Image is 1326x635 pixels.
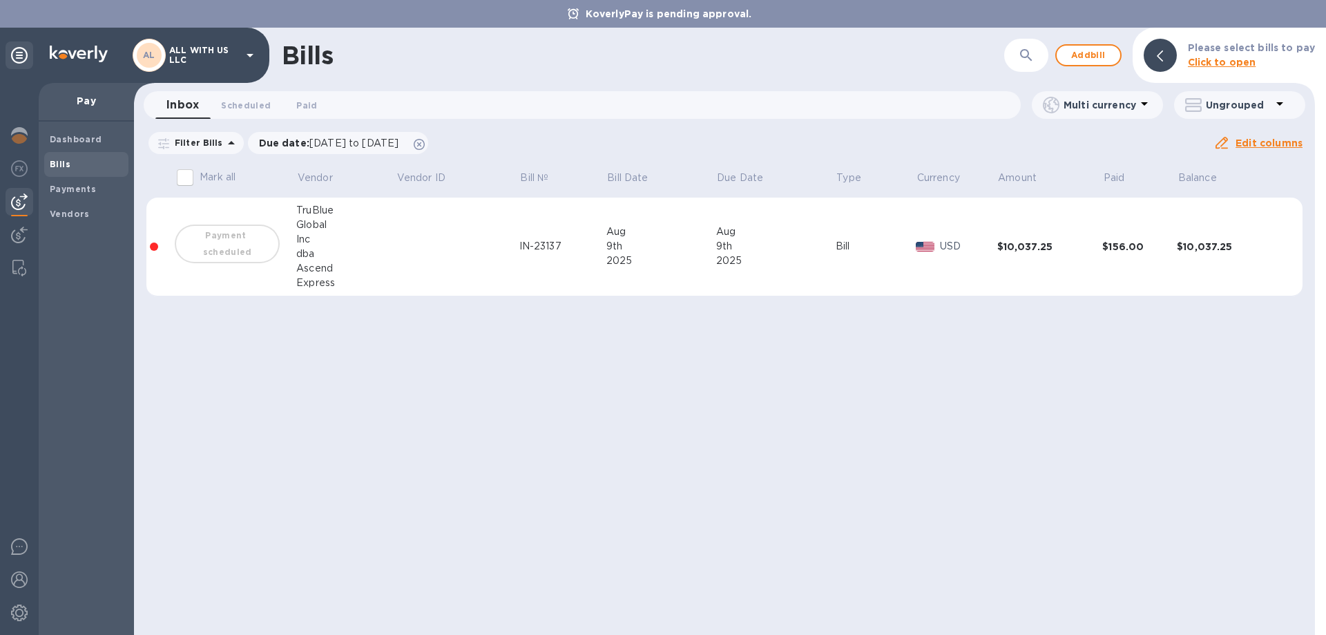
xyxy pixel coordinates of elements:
div: Global [296,218,396,232]
iframe: Chat Widget [1017,79,1326,635]
div: $10,037.25 [997,240,1103,254]
span: Vendor [298,171,351,185]
div: Unpin categories [6,41,33,69]
span: Scheduled [221,98,271,113]
div: Due date:[DATE] to [DATE] [248,132,429,154]
span: Bill Date [607,171,666,185]
b: Bills [50,159,70,169]
b: Please select bills to pay [1188,42,1315,53]
b: Click to open [1188,57,1256,68]
div: Aug [716,225,836,239]
p: KoverlyPay is pending approval. [579,7,759,21]
div: TruBlue [296,203,396,218]
b: Payments [50,184,96,194]
button: Addbill [1055,44,1122,66]
p: Bill № [520,171,548,185]
p: Mark all [200,170,236,184]
p: Amount [998,171,1037,185]
div: 9th [606,239,716,254]
div: 2025 [606,254,716,268]
div: dba [296,247,396,261]
div: 2025 [716,254,836,268]
span: Vendor ID [397,171,463,185]
img: Logo [50,46,108,62]
div: Inc [296,232,396,247]
span: Type [836,171,879,185]
p: Filter Bills [169,137,223,149]
p: Vendor ID [397,171,445,185]
b: AL [143,50,155,60]
span: [DATE] to [DATE] [309,138,398,149]
h1: Bills [282,41,333,70]
img: Foreign exchange [11,160,28,177]
span: Bill № [520,171,566,185]
p: Type [836,171,861,185]
span: Inbox [166,95,199,115]
div: IN-23137 [519,239,606,254]
p: Vendor [298,171,333,185]
p: Currency [917,171,960,185]
div: Express [296,276,396,290]
b: Dashboard [50,134,102,144]
span: Amount [998,171,1055,185]
div: Bill [836,239,916,254]
p: USD [940,239,997,254]
span: Add bill [1068,47,1109,64]
p: Due Date [717,171,763,185]
b: Vendors [50,209,90,219]
p: ALL WITH US LLC [169,46,238,65]
div: Aug [606,225,716,239]
span: Due Date [717,171,781,185]
div: Ascend [296,261,396,276]
div: 9th [716,239,836,254]
img: USD [916,242,934,252]
span: Paid [296,98,317,113]
p: Due date : [259,136,406,150]
p: Bill Date [607,171,648,185]
p: Pay [50,94,123,108]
